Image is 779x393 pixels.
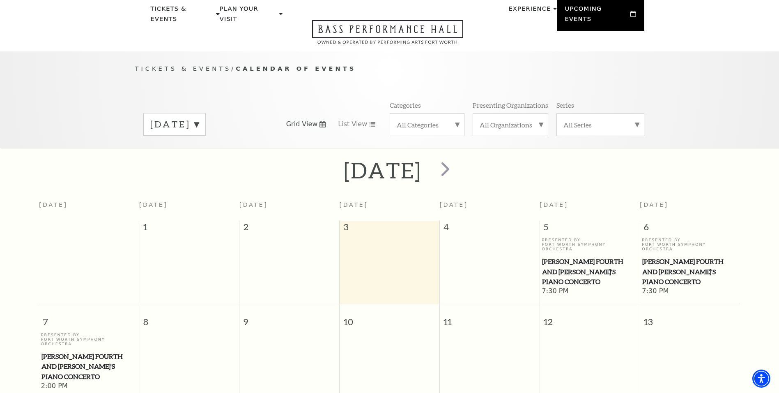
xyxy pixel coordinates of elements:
[135,64,644,74] p: /
[542,238,637,252] p: Presented By Fort Worth Symphony Orchestra
[752,370,770,388] div: Accessibility Menu
[390,101,421,109] p: Categories
[642,238,738,252] p: Presented By Fort Worth Symphony Orchestra
[640,201,669,208] span: [DATE]
[556,101,574,109] p: Series
[283,20,493,51] a: Open this option
[139,201,168,208] span: [DATE]
[540,201,568,208] span: [DATE]
[340,221,439,237] span: 3
[139,221,239,237] span: 1
[41,351,137,382] span: [PERSON_NAME] Fourth and [PERSON_NAME]'s Piano Concerto
[39,304,139,333] span: 7
[565,4,629,29] p: Upcoming Events
[151,4,214,29] p: Tickets & Events
[236,65,356,72] span: Calendar of Events
[150,118,199,131] label: [DATE]
[542,257,637,287] span: [PERSON_NAME] Fourth and [PERSON_NAME]'s Piano Concerto
[220,4,277,29] p: Plan Your Visit
[508,4,551,18] p: Experience
[440,304,540,333] span: 11
[440,221,540,237] span: 4
[439,201,468,208] span: [DATE]
[340,201,368,208] span: [DATE]
[540,221,640,237] span: 5
[286,120,318,129] span: Grid View
[642,287,738,296] span: 7:30 PM
[344,157,421,183] h2: [DATE]
[338,120,367,129] span: List View
[41,382,137,391] span: 2:00 PM
[642,257,738,287] span: [PERSON_NAME] Fourth and [PERSON_NAME]'s Piano Concerto
[540,304,640,333] span: 12
[563,120,637,129] label: All Series
[135,65,232,72] span: Tickets & Events
[239,304,339,333] span: 9
[340,304,439,333] span: 10
[429,156,459,185] button: next
[480,120,541,129] label: All Organizations
[640,304,740,333] span: 13
[41,333,137,347] p: Presented By Fort Worth Symphony Orchestra
[139,304,239,333] span: 8
[239,201,268,208] span: [DATE]
[39,196,139,221] th: [DATE]
[640,221,740,237] span: 6
[239,221,339,237] span: 2
[473,101,548,109] p: Presenting Organizations
[542,287,637,296] span: 7:30 PM
[397,120,457,129] label: All Categories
